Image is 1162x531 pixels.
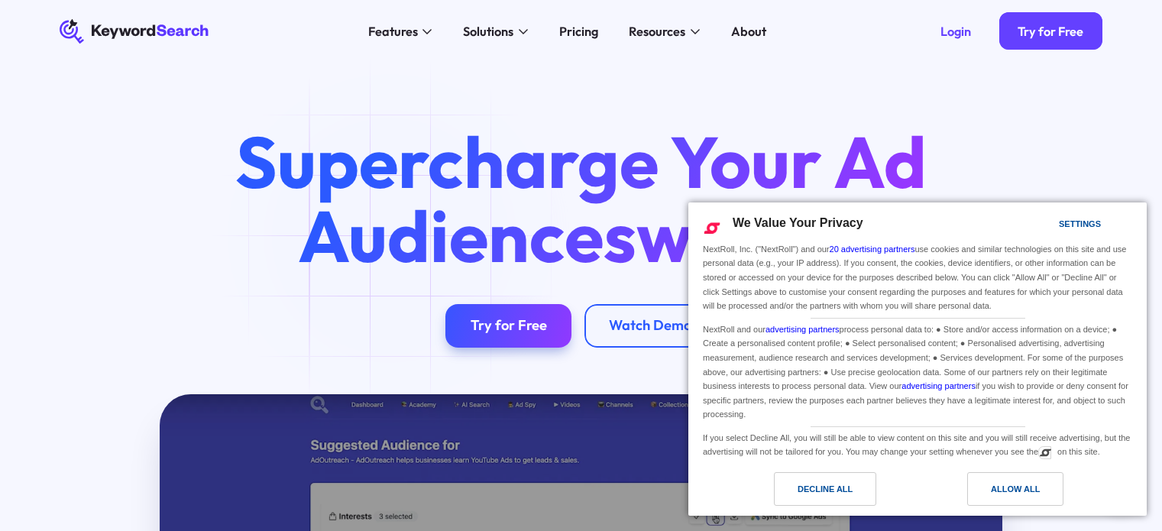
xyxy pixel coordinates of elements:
a: About [721,19,775,44]
div: Solutions [463,22,513,41]
div: NextRoll and our process personal data to: ● Store and/or access information on a device; ● Creat... [700,319,1135,423]
a: Try for Free [445,304,571,348]
a: Settings [1032,212,1069,240]
div: If you select Decline All, you will still be able to view content on this site and you will still... [700,427,1135,461]
div: Login [940,24,971,39]
div: Pricing [559,22,598,41]
span: We Value Your Privacy [733,216,863,229]
a: 20 advertising partners [830,244,915,254]
div: NextRoll, Inc. ("NextRoll") and our use cookies and similar technologies on this site and use per... [700,241,1135,315]
h1: Supercharge Your Ad Audiences [206,125,955,273]
div: Allow All [991,481,1040,497]
a: Login [921,12,989,50]
div: About [731,22,766,41]
a: Allow All [918,472,1138,513]
div: Try for Free [471,317,547,335]
a: advertising partners [765,325,840,334]
span: with AI [636,190,865,280]
div: Settings [1059,215,1101,232]
div: Try for Free [1018,24,1083,39]
a: advertising partners [901,381,976,390]
div: Resources [629,22,685,41]
a: Pricing [549,19,607,44]
div: Decline All [798,481,853,497]
a: Try for Free [999,12,1102,50]
div: Features [368,22,418,41]
a: Decline All [698,472,918,513]
div: Watch Demo [609,317,691,335]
